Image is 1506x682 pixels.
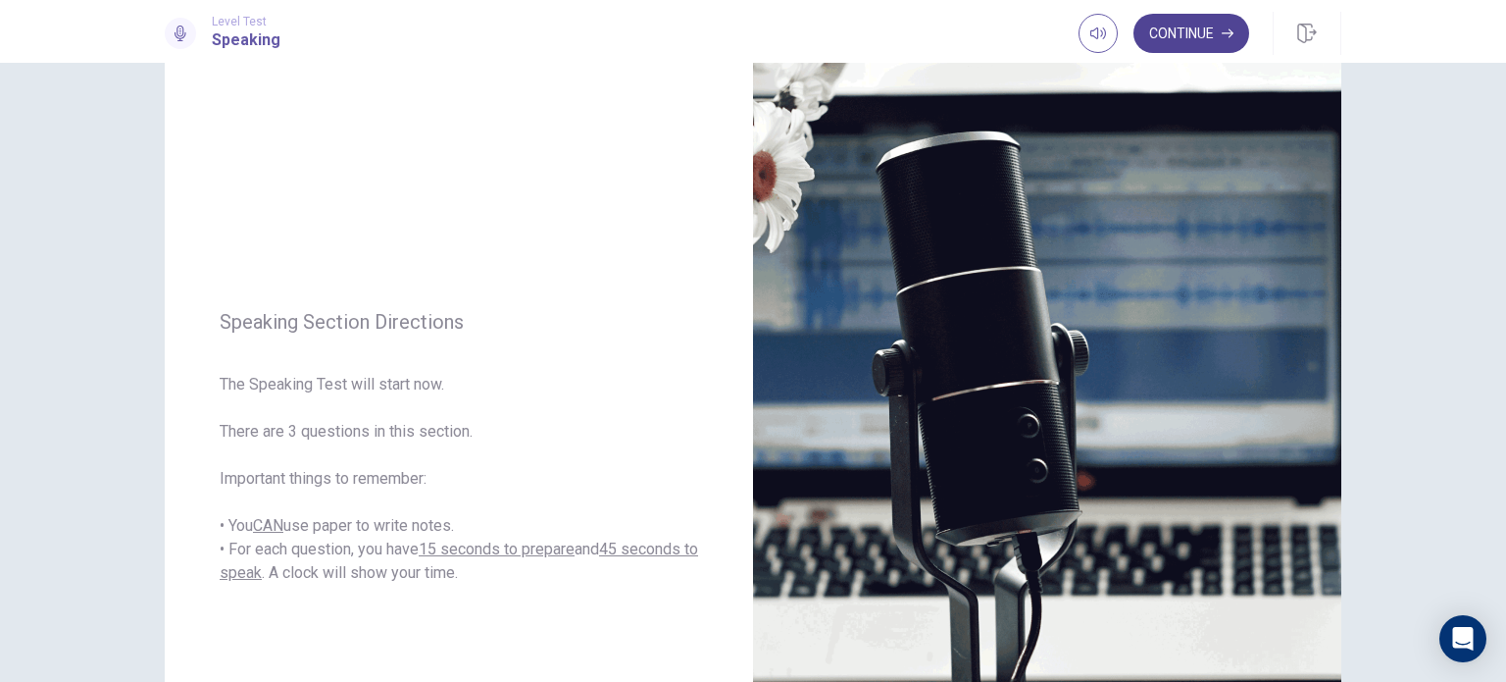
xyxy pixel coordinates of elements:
[1439,615,1486,662] div: Open Intercom Messenger
[220,310,698,334] span: Speaking Section Directions
[253,516,283,535] u: CAN
[220,373,698,585] span: The Speaking Test will start now. There are 3 questions in this section. Important things to reme...
[212,15,280,28] span: Level Test
[1133,14,1249,53] button: Continue
[212,28,280,52] h1: Speaking
[419,540,575,558] u: 15 seconds to prepare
